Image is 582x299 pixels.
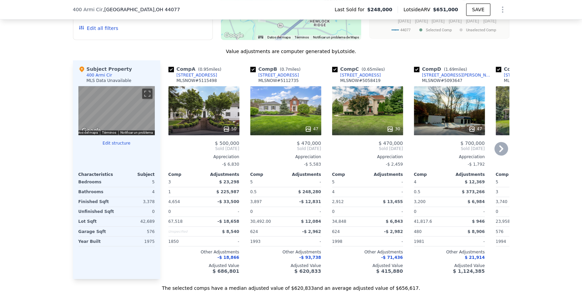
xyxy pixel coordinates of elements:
[332,249,403,254] div: Other Adjustments
[218,219,239,224] span: -$ 18,658
[496,66,551,72] div: Comp E
[332,72,381,78] a: [STREET_ADDRESS]
[297,140,321,146] span: $ 470,000
[80,126,103,135] a: Abre esta zona en Google Maps (se abre en una nueva ventana)
[332,187,366,197] div: 4
[250,172,286,177] div: Comp
[496,160,567,169] div: -
[414,72,493,78] a: [STREET_ADDRESS][PERSON_NAME]
[118,227,155,236] div: 576
[398,18,411,23] text: [DATE]
[433,7,458,12] span: $651,000
[305,126,318,132] div: 47
[250,249,321,254] div: Other Adjustments
[223,126,236,132] div: 50
[75,130,98,135] button: Datos del mapa
[368,172,403,177] div: Adjustments
[117,172,155,177] div: Subject
[168,209,171,214] span: 0
[460,140,484,146] span: $ 700,000
[414,263,485,268] div: Adjusted Value
[400,28,411,32] text: 44077
[118,197,155,206] div: 3,378
[250,199,262,204] span: 3,897
[363,67,372,72] span: 0.65
[467,162,484,167] span: -$ 1,792
[142,88,152,99] button: Cambiar a la vista en pantalla completa
[154,7,180,12] span: , OH 44077
[496,154,567,160] div: Appreciation
[466,18,479,23] text: [DATE]
[483,18,496,23] text: [DATE]
[298,189,321,194] span: $ 248,280
[118,217,155,226] div: 42,689
[250,146,321,151] span: Sold [DATE]
[78,66,132,72] div: Subject Property
[250,263,321,268] div: Adjusted Value
[376,268,403,273] span: $ 415,880
[451,236,485,246] div: -
[258,35,263,38] button: Combinaciones de teclas
[168,199,180,204] span: 4,654
[168,227,203,236] div: Unspecified
[250,209,253,214] span: 0
[168,263,239,268] div: Adjusted Value
[301,219,321,224] span: $ 12,084
[287,236,321,246] div: -
[332,154,403,160] div: Appreciation
[79,25,118,32] button: Edit all filters
[80,126,103,135] img: Google
[250,180,253,184] span: 5
[414,249,485,254] div: Other Adjustments
[218,255,239,260] span: -$ 18,866
[468,126,482,132] div: 47
[200,67,209,72] span: 0.95
[332,199,344,204] span: 2,912
[472,219,485,224] span: $ 946
[222,162,239,167] span: -$ 6,830
[414,66,470,72] div: Comp D
[78,140,155,146] button: Edit structure
[496,172,531,177] div: Comp
[286,172,321,177] div: Adjustments
[504,72,544,78] div: [STREET_ADDRESS]
[258,78,299,83] div: MLSNOW # 5112735
[118,177,155,187] div: 5
[415,18,428,23] text: [DATE]
[414,229,422,234] span: 480
[466,3,490,16] button: SAVE
[258,72,299,78] div: [STREET_ADDRESS]
[332,146,403,151] span: Sold [DATE]
[267,35,290,40] button: Datos del mapa
[359,67,387,72] span: ( miles)
[168,72,217,78] a: [STREET_ADDRESS]
[466,28,496,32] text: Unselected Comp
[103,6,180,13] span: , [GEOGRAPHIC_DATA]
[168,180,171,184] span: 3
[441,67,470,72] span: ( miles)
[281,67,288,72] span: 0.7
[168,236,203,246] div: 1850
[205,236,239,246] div: -
[223,31,245,40] img: Google
[212,268,239,273] span: $ 686,801
[367,6,392,13] span: $248,000
[381,255,403,260] span: -$ 71,436
[216,189,239,194] span: $ 225,987
[205,207,239,216] div: -
[250,236,284,246] div: 1993
[218,199,239,204] span: -$ 33,500
[250,187,284,197] div: 0.5
[414,209,417,214] span: 0
[78,227,115,236] div: Garage Sqft
[414,187,448,197] div: 0.5
[414,219,432,224] span: 41,817.6
[294,268,321,273] span: $ 620,833
[250,229,258,234] span: 624
[299,199,321,204] span: -$ 12,831
[302,229,321,234] span: -$ 2,962
[250,66,303,72] div: Comp B
[223,31,245,40] a: Abre esta zona en Google Maps (se abre en una nueva ventana)
[118,187,155,197] div: 4
[204,172,239,177] div: Adjustments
